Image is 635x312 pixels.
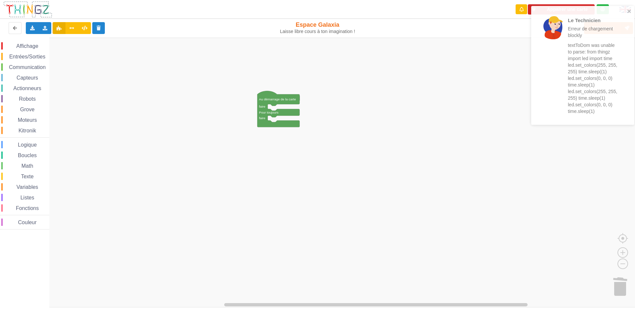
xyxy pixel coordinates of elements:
[259,111,278,114] text: Pour toujours
[8,64,47,70] span: Communication
[15,43,39,49] span: Affichage
[259,97,296,101] text: Au démarrage de la carte
[17,220,38,225] span: Couleur
[15,205,40,211] span: Fonctions
[19,107,36,112] span: Grove
[568,25,619,39] p: Erreur de chargement blockly
[568,42,619,115] p: textToDom was unable to parse: from thingz import led import time led.set_colors(255, 255, 255) t...
[262,21,373,34] div: Espace Galaxia
[18,128,37,133] span: Kitronik
[17,153,38,158] span: Boucles
[12,86,42,91] span: Actionneurs
[528,4,595,15] button: Appairer une carte
[3,1,53,18] img: thingz_logo.png
[17,142,38,148] span: Logique
[16,75,39,81] span: Capteurs
[259,116,266,120] text: faire
[259,105,266,108] text: faire
[17,117,38,123] span: Moteurs
[568,17,619,24] p: Le Technicien
[18,96,37,102] span: Robots
[262,29,373,34] div: Laisse libre cours à ton imagination !
[8,54,46,59] span: Entrées/Sorties
[627,9,632,15] button: close
[20,195,35,200] span: Listes
[16,184,39,190] span: Variables
[21,163,34,169] span: Math
[20,174,34,179] span: Texte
